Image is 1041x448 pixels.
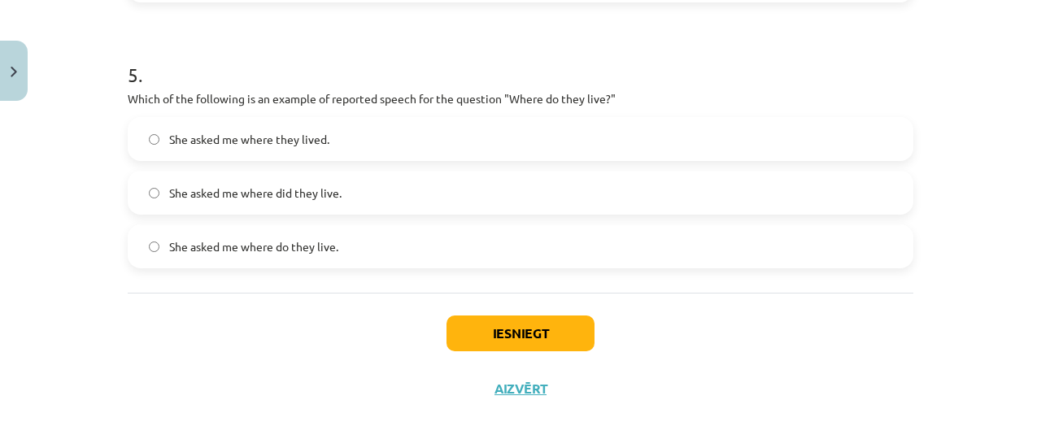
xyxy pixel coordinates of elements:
input: She asked me where they lived. [149,134,159,145]
span: She asked me where did they live. [169,185,342,202]
img: icon-close-lesson-0947bae3869378f0d4975bcd49f059093ad1ed9edebbc8119c70593378902aed.svg [11,67,17,77]
span: She asked me where do they live. [169,238,338,255]
h1: 5 . [128,35,913,85]
p: Which of the following is an example of reported speech for the question "Where do they live?" [128,90,913,107]
span: She asked me where they lived. [169,131,329,148]
button: Aizvērt [490,381,551,397]
input: She asked me where did they live. [149,188,159,198]
input: She asked me where do they live. [149,241,159,252]
button: Iesniegt [446,315,595,351]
